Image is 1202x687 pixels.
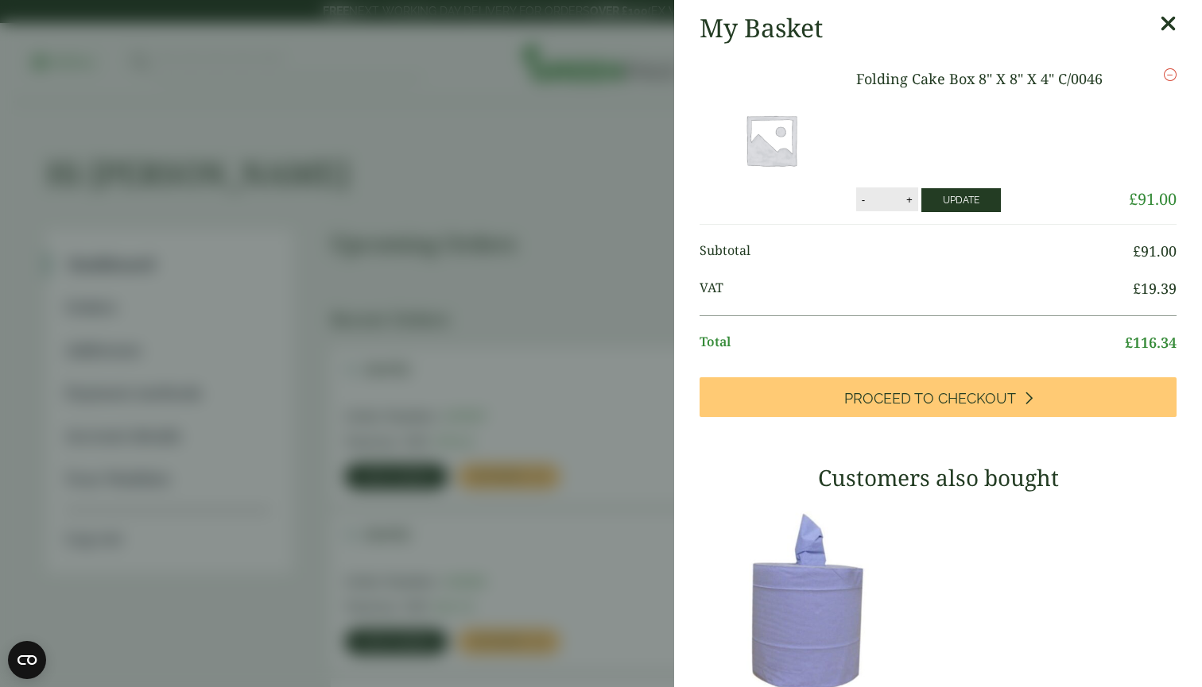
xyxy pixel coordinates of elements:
bdi: 116.34 [1125,333,1177,352]
a: Remove this item [1164,68,1177,81]
button: - [857,193,870,206]
span: Subtotal [700,241,1133,262]
button: + [901,193,917,206]
bdi: 91.00 [1133,241,1177,261]
span: VAT [700,278,1133,299]
img: Placeholder [700,68,843,211]
bdi: 19.39 [1133,279,1177,298]
h3: Customers also bought [700,465,1177,492]
span: £ [1129,188,1138,210]
h2: My Basket [700,13,823,43]
span: £ [1133,241,1141,261]
button: Update [921,188,1001,212]
span: Total [700,332,1125,353]
a: Proceed to Checkout [700,377,1177,417]
bdi: 91.00 [1129,188,1177,210]
span: £ [1125,333,1133,352]
span: £ [1133,279,1141,298]
button: Open CMP widget [8,641,46,679]
span: Proceed to Checkout [844,390,1016,407]
a: Folding Cake Box 8" X 8" X 4" C/0046 [856,69,1103,88]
